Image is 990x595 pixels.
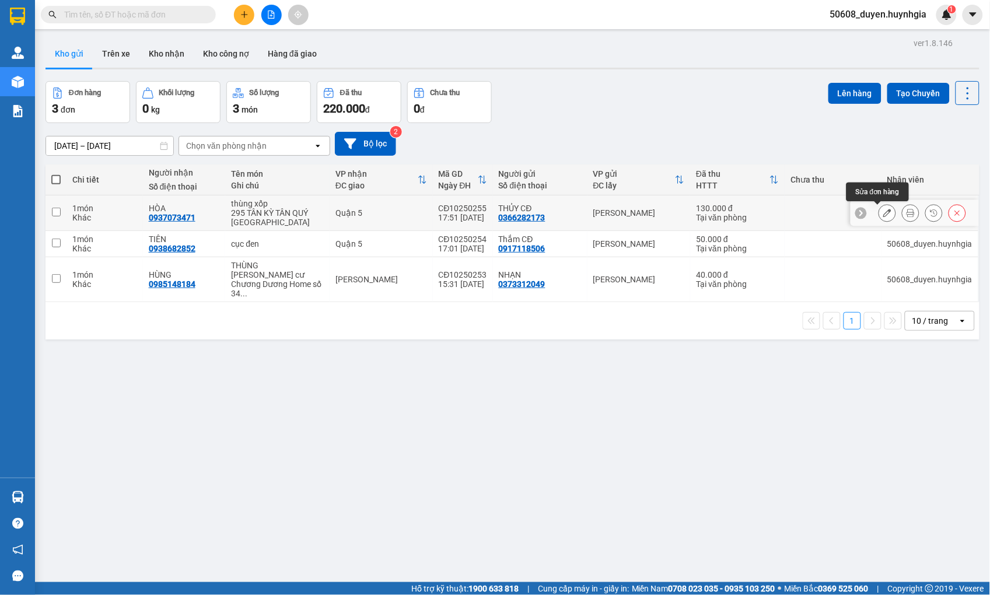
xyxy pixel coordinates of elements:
span: Miền Bắc [785,582,869,595]
span: search [48,10,57,19]
div: HTTT [696,181,769,190]
span: ĐT:0905000767 [5,68,43,73]
span: plus [240,10,249,19]
div: 50608_duyen.huynhgia [887,239,972,249]
span: 1 [950,5,954,13]
button: aim [288,5,309,25]
div: 1 món [72,204,137,213]
button: Khối lượng0kg [136,81,221,123]
button: plus [234,5,254,25]
span: message [12,570,23,582]
sup: 1 [948,5,956,13]
div: Chưa thu [790,175,876,184]
button: Bộ lọc [335,132,396,156]
span: đ [420,105,425,114]
strong: 0369 525 060 [818,584,869,593]
div: THỦY CĐ [499,204,582,213]
div: [PERSON_NAME] [593,239,685,249]
button: Chưa thu0đ [407,81,492,123]
span: ĐT: 0898395539 [89,68,129,73]
div: ĐC lấy [593,181,676,190]
div: 1 món [72,270,137,279]
div: Số điện thoại [499,181,582,190]
div: 50.000 đ [696,235,779,244]
div: Tại văn phòng [696,213,779,222]
span: 0 [142,101,149,116]
sup: 2 [390,126,402,138]
div: ver 1.8.146 [914,37,953,50]
button: Trên xe [93,40,139,68]
div: Sửa đơn hàng [846,183,909,201]
strong: [PERSON_NAME] [68,14,139,25]
div: 0917118506 [499,244,545,253]
img: logo-vxr [10,8,25,25]
div: 295 TÂN KỲ TÂN QUÝ TÂN PHÚ [231,208,323,227]
th: Toggle SortBy [690,164,785,195]
span: VP Gửi: [PERSON_NAME] [5,38,72,44]
div: Chung cư Chương Dương Home số 34 đường 12, Phường Trường Thọ, Thủ Đức [231,270,323,298]
img: solution-icon [12,105,24,117]
img: warehouse-icon [12,76,24,88]
span: 220.000 [323,101,365,116]
div: 17:51 [DATE] [439,213,487,222]
div: 15:31 [DATE] [439,279,487,289]
button: Kho nhận [139,40,194,68]
button: caret-down [963,5,983,25]
div: 40.000 đ [696,270,779,279]
button: Đã thu220.000đ [317,81,401,123]
div: Khác [72,279,137,289]
div: CĐ10250254 [439,235,487,244]
div: Chọn văn phòng nhận [186,140,267,152]
input: Select a date range. [46,136,173,155]
div: 17:01 [DATE] [439,244,487,253]
div: Nhân viên [887,175,972,184]
div: Ngày ĐH [439,181,478,190]
span: 0 [414,101,420,116]
div: THÙNG [231,261,323,270]
svg: open [958,316,967,325]
div: CĐ10250253 [439,270,487,279]
div: 0985148184 [149,279,195,289]
button: Đơn hàng3đơn [46,81,130,123]
span: notification [12,544,23,555]
div: CĐ10250255 [439,204,487,213]
span: | [877,582,879,595]
div: Số lượng [250,89,279,97]
div: Tại văn phòng [696,244,779,253]
span: kg [151,105,160,114]
div: Mã GD [439,169,478,178]
svg: open [313,141,323,150]
div: Quận 5 [335,208,427,218]
div: 10 / trang [912,315,949,327]
div: HÒA [149,204,220,213]
div: Đã thu [696,169,769,178]
div: Đơn hàng [69,89,101,97]
button: Kho công nợ [194,40,258,68]
span: | [527,582,529,595]
button: file-add [261,5,282,25]
span: Cung cấp máy in - giấy in: [538,582,629,595]
button: Số lượng3món [226,81,311,123]
th: Toggle SortBy [433,164,493,195]
div: 1 món [72,235,137,244]
div: Chưa thu [431,89,460,97]
button: Kho gửi [46,40,93,68]
div: 50608_duyen.huynhgia [887,275,972,284]
span: caret-down [968,9,978,20]
img: logo [5,5,34,34]
span: Miền Nam [632,582,775,595]
button: 1 [844,312,861,330]
span: aim [294,10,302,19]
div: Đã thu [340,89,362,97]
span: món [242,105,258,114]
span: file-add [267,10,275,19]
span: 3 [233,101,239,116]
span: ĐC: [STREET_ADDRESS][PERSON_NAME] [89,50,155,61]
button: Tạo Chuyến [887,83,950,104]
div: Người nhận [149,168,220,177]
input: Tìm tên, số ĐT hoặc mã đơn [64,8,202,21]
div: 0937073471 [149,213,195,222]
div: 0938682852 [149,244,195,253]
div: Khác [72,244,137,253]
div: Số điện thoại [149,182,220,191]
